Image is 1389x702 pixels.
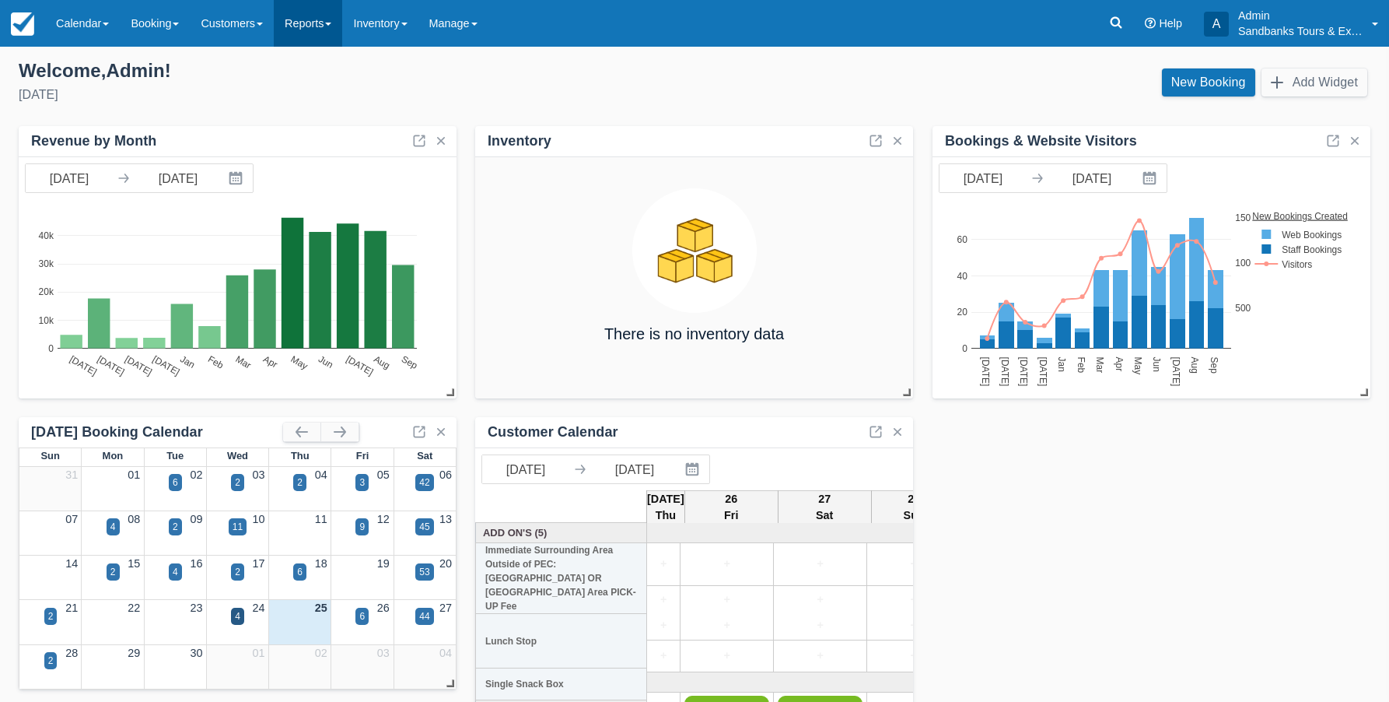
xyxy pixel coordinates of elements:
[190,513,202,525] a: 09
[26,164,113,192] input: Start Date
[19,59,682,82] div: Welcome , Admin !
[173,476,178,490] div: 6
[778,556,862,573] a: +
[65,469,78,481] a: 31
[647,490,685,525] th: [DATE] Thu
[778,648,862,665] a: +
[65,647,78,659] a: 28
[65,602,78,614] a: 21
[651,648,676,665] a: +
[65,557,78,570] a: 14
[190,557,202,570] a: 16
[678,455,709,483] button: Interact with the calendar and add the check-in date for your trip.
[103,450,124,462] span: Mon
[128,647,140,659] a: 29
[1145,18,1156,29] i: Help
[48,609,54,623] div: 2
[591,455,678,483] input: End Date
[315,513,327,525] a: 11
[110,520,116,534] div: 4
[377,469,390,481] a: 05
[1253,210,1349,221] text: New Bookings Created
[945,132,1137,150] div: Bookings & Website Visitors
[253,602,265,614] a: 24
[1135,164,1167,192] button: Interact with the calendar and add the check-in date for your trip.
[684,591,769,609] a: +
[253,557,265,570] a: 17
[359,520,365,534] div: 9
[235,609,240,623] div: 4
[40,450,59,462] span: Sun
[480,525,643,540] a: Add On's (5)
[377,602,390,614] a: 26
[1261,68,1367,97] button: Add Widget
[173,520,178,534] div: 2
[377,513,390,525] a: 12
[632,188,757,313] img: inventory.png
[871,648,956,665] a: +
[419,520,429,534] div: 45
[476,669,647,700] th: Single Snack Box
[222,164,253,192] button: Interact with the calendar and add the check-in date for your trip.
[315,647,327,659] a: 02
[1159,17,1182,30] span: Help
[439,513,452,525] a: 13
[871,591,956,609] a: +
[31,423,283,441] div: [DATE] Booking Calendar
[417,450,432,462] span: Sat
[128,602,140,614] a: 22
[356,450,369,462] span: Fri
[1238,8,1363,23] p: Admin
[1048,164,1135,192] input: End Date
[315,602,327,614] a: 25
[48,654,54,668] div: 2
[253,647,265,659] a: 01
[871,556,956,573] a: +
[190,469,202,481] a: 02
[31,132,156,150] div: Revenue by Month
[488,423,618,441] div: Customer Calendar
[110,565,116,579] div: 2
[297,565,303,579] div: 6
[419,476,429,490] div: 42
[190,602,202,614] a: 23
[227,450,248,462] span: Wed
[65,513,78,525] a: 07
[11,12,34,36] img: checkfront-main-nav-mini-logo.png
[253,513,265,525] a: 10
[297,476,303,490] div: 2
[1238,23,1363,39] p: Sandbanks Tours & Experiences
[315,557,327,570] a: 18
[476,543,647,614] th: Immediate Surrounding Area Outside of PEC: [GEOGRAPHIC_DATA] OR [GEOGRAPHIC_DATA] Area PICK-UP Fee
[419,609,429,623] div: 44
[439,469,452,481] a: 06
[684,556,769,573] a: +
[871,490,957,525] th: 28 Sun
[778,591,862,609] a: +
[684,648,769,665] a: +
[315,469,327,481] a: 04
[439,602,452,614] a: 27
[190,647,202,659] a: 30
[235,565,240,579] div: 2
[419,565,429,579] div: 53
[19,86,682,104] div: [DATE]
[939,164,1027,192] input: Start Date
[253,469,265,481] a: 03
[684,490,778,525] th: 26 Fri
[235,476,240,490] div: 2
[128,469,140,481] a: 01
[778,617,862,634] a: +
[377,557,390,570] a: 19
[439,557,452,570] a: 20
[439,647,452,659] a: 04
[482,455,569,483] input: Start Date
[1162,68,1255,97] a: New Booking
[128,513,140,525] a: 08
[871,617,956,634] a: +
[166,450,184,462] span: Tue
[651,556,676,573] a: +
[377,647,390,659] a: 03
[233,520,243,534] div: 11
[488,132,551,150] div: Inventory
